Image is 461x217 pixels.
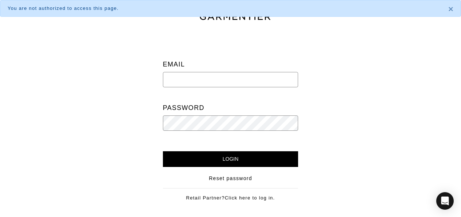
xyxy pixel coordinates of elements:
[163,151,298,167] input: Login
[436,192,454,210] div: Open Intercom Messenger
[163,57,185,72] label: Email
[448,4,453,14] span: ×
[8,5,437,12] div: You are not authorized to access this page.
[209,175,252,182] a: Reset password
[163,188,298,202] div: Retail Partner?
[225,195,275,201] a: Click here to log in.
[163,100,204,115] label: Password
